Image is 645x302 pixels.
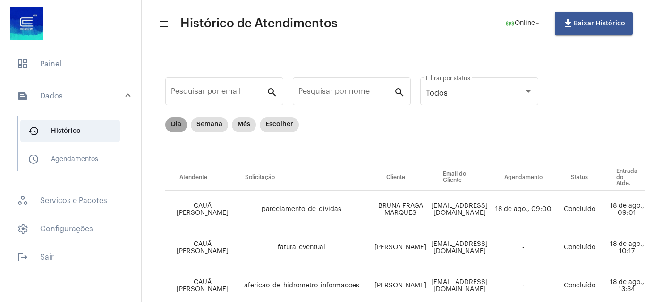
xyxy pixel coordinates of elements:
mat-chip: Mês [232,117,256,132]
span: Histórico [20,120,120,142]
mat-icon: file_download [562,18,574,29]
mat-icon: sidenav icon [28,125,39,137]
span: parcelamento_de_dividas [262,206,341,212]
mat-icon: sidenav icon [28,154,39,165]
th: Solicitação [231,164,372,191]
span: Painel [9,53,132,75]
span: sidenav icon [17,195,28,206]
span: Histórico de Atendimentos [180,16,338,31]
th: Status [557,164,602,191]
div: sidenav iconDados [6,111,141,184]
span: sidenav icon [17,223,28,235]
span: Configurações [9,218,132,240]
td: CAUÃ [PERSON_NAME] [165,229,231,267]
img: d4669ae0-8c07-2337-4f67-34b0df7f5ae4.jpeg [8,5,45,42]
td: Concluído [557,229,602,267]
button: Baixar Histórico [555,12,633,35]
span: sidenav icon [17,58,28,70]
span: Todos [426,90,448,97]
td: BRUNA FRAGA MARQUES [372,191,429,229]
mat-icon: arrow_drop_down [533,19,542,28]
input: Pesquisar por email [171,89,266,98]
mat-chip: Semana [191,117,228,132]
mat-icon: sidenav icon [17,90,28,102]
span: Online [515,20,535,27]
span: Serviços e Pacotes [9,189,132,212]
input: Pesquisar por nome [298,89,394,98]
span: Sair [9,246,132,269]
td: CAUÃ [PERSON_NAME] [165,191,231,229]
span: Baixar Histórico [562,20,625,27]
td: [EMAIL_ADDRESS][DOMAIN_NAME] [429,229,490,267]
th: Atendente [165,164,231,191]
td: - [490,229,557,267]
td: [EMAIL_ADDRESS][DOMAIN_NAME] [429,191,490,229]
span: afericao_de_hidrometro_informacoes [244,282,359,289]
mat-chip: Dia [165,117,187,132]
th: Email do Cliente [429,164,490,191]
mat-panel-title: Dados [17,90,126,102]
td: 18 de ago., 09:00 [490,191,557,229]
th: Agendamento [490,164,557,191]
td: Concluído [557,191,602,229]
mat-icon: online_prediction [505,19,515,28]
button: Online [500,14,547,33]
td: [PERSON_NAME] [372,229,429,267]
mat-expansion-panel-header: sidenav iconDados [6,81,141,111]
mat-icon: search [394,86,405,98]
mat-icon: sidenav icon [17,252,28,263]
mat-chip: Escolher [260,117,299,132]
span: Agendamentos [20,148,120,171]
th: Cliente [372,164,429,191]
mat-icon: search [266,86,278,98]
mat-icon: sidenav icon [159,18,168,30]
span: fatura_eventual [278,244,325,251]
